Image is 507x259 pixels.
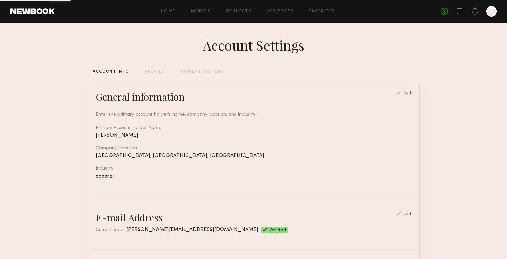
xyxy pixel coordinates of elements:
[403,91,412,95] div: Edit
[96,153,412,159] div: [GEOGRAPHIC_DATA], [GEOGRAPHIC_DATA], [GEOGRAPHIC_DATA]
[93,70,129,74] div: ACCOUNT INFO
[269,228,286,233] span: Verified
[96,227,258,233] div: Current email:
[96,111,412,118] div: Enter the primary account holder’s name, company location, and industry
[267,9,294,14] a: Job Posts
[179,70,224,74] div: PAYMENT HISTORY
[486,6,497,17] a: Y
[309,9,335,14] a: Favorites
[403,212,412,216] div: Edit
[96,133,412,138] div: [PERSON_NAME]
[127,227,258,232] span: [PERSON_NAME][EMAIL_ADDRESS][DOMAIN_NAME]
[96,146,412,151] div: Company Location
[96,90,185,103] div: General information
[96,126,412,130] div: Primary Account Holder Name
[96,166,412,171] div: Industry
[226,9,251,14] a: Requests
[145,70,164,74] div: PROFILE
[203,36,304,54] div: Account Settings
[96,174,412,179] div: apparel
[161,9,175,14] a: Home
[96,211,163,224] div: E-mail Address
[191,9,211,14] a: Models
